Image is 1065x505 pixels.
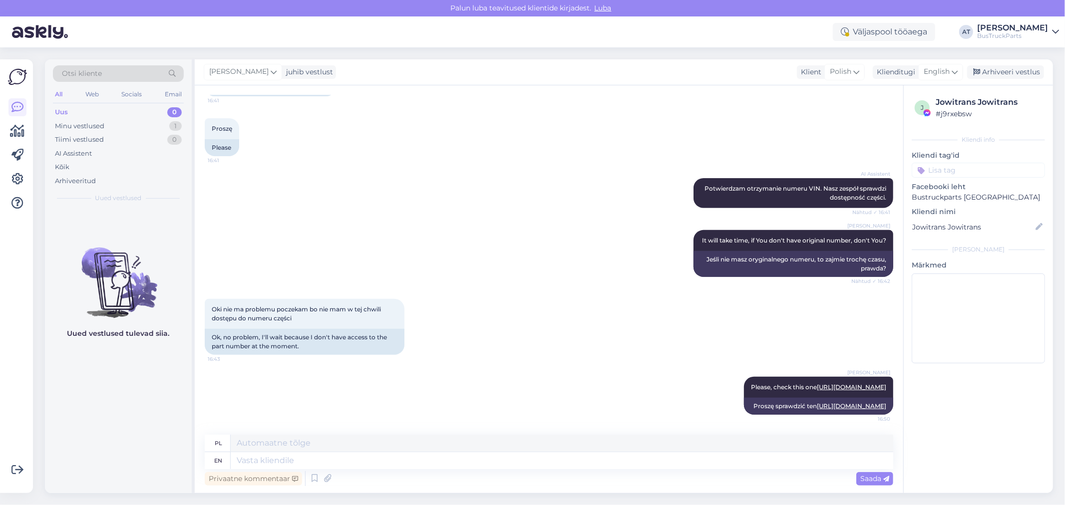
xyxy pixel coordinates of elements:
[912,207,1045,217] p: Kliendi nimi
[853,415,890,423] span: 16:50
[912,222,1034,233] input: Lisa nimi
[977,24,1059,40] a: [PERSON_NAME]BusTruckParts
[977,24,1048,32] div: [PERSON_NAME]
[694,251,893,277] div: Jeśli nie masz oryginalnego numeru, to zajmie trochę czasu, prawda?
[936,96,1042,108] div: Jowitrans Jowitrans
[208,157,245,164] span: 16:41
[212,125,232,132] span: Proszę
[62,68,102,79] span: Otsi kliente
[205,139,239,156] div: Please
[912,150,1045,161] p: Kliendi tag'id
[817,402,886,410] a: [URL][DOMAIN_NAME]
[851,277,890,285] span: Nähtud ✓ 16:42
[215,452,223,469] div: en
[912,163,1045,178] input: Lisa tag
[751,383,886,391] span: Please, check this one
[205,329,404,355] div: Ok, no problem, I'll wait because I don't have access to the part number at the moment.
[705,185,888,201] span: Potwierdzam otrzymanie numeru VIN. Nasz zespół sprawdzi dostępność części.
[95,194,142,203] span: Uued vestlused
[702,237,886,244] span: It will take time, if You don't have original number, don't You?
[67,328,170,339] p: Uued vestlused tulevad siia.
[205,472,302,486] div: Privaatne kommentaar
[215,435,222,452] div: pl
[860,474,889,483] span: Saada
[55,149,92,159] div: AI Assistent
[163,88,184,101] div: Email
[967,65,1044,79] div: Arhiveeri vestlus
[853,170,890,178] span: AI Assistent
[744,398,893,415] div: Proszę sprawdzić ten
[55,121,104,131] div: Minu vestlused
[912,135,1045,144] div: Kliendi info
[45,230,192,319] img: No chats
[169,121,182,131] div: 1
[847,222,890,230] span: [PERSON_NAME]
[592,3,615,12] span: Luba
[167,107,182,117] div: 0
[847,369,890,376] span: [PERSON_NAME]
[912,192,1045,203] p: Bustruckparts [GEOGRAPHIC_DATA]
[924,66,950,77] span: English
[912,260,1045,270] p: Märkmed
[912,245,1045,254] div: [PERSON_NAME]
[833,23,935,41] div: Väljaspool tööaega
[119,88,144,101] div: Socials
[209,66,269,77] span: [PERSON_NAME]
[852,209,890,216] span: Nähtud ✓ 16:41
[830,66,851,77] span: Polish
[208,97,245,104] span: 16:41
[797,67,821,77] div: Klient
[959,25,973,39] div: AT
[921,104,924,111] span: j
[212,305,382,322] span: Oki nie ma problemu poczekam bo nie mam w tej chwili dostępu do numeru części
[167,135,182,145] div: 0
[977,32,1048,40] div: BusTruckParts
[936,108,1042,119] div: # j9rxebsw
[282,67,333,77] div: juhib vestlust
[55,176,96,186] div: Arhiveeritud
[873,67,915,77] div: Klienditugi
[208,355,245,363] span: 16:43
[55,162,69,172] div: Kõik
[83,88,101,101] div: Web
[53,88,64,101] div: All
[55,135,104,145] div: Tiimi vestlused
[8,67,27,86] img: Askly Logo
[55,107,68,117] div: Uus
[912,182,1045,192] p: Facebooki leht
[817,383,886,391] a: [URL][DOMAIN_NAME]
